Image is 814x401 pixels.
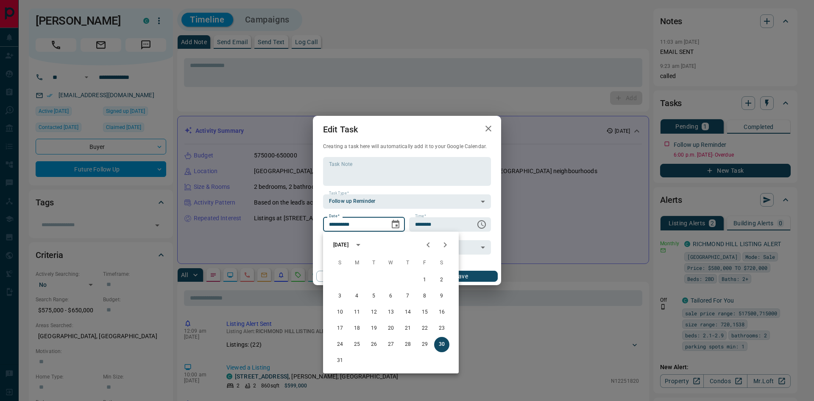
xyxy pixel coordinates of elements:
[417,272,432,288] button: 1
[332,353,348,368] button: 31
[400,337,415,352] button: 28
[316,271,389,282] button: Cancel
[400,255,415,272] span: Thursday
[332,337,348,352] button: 24
[383,289,399,304] button: 6
[366,337,382,352] button: 26
[332,255,348,272] span: Sunday
[366,255,382,272] span: Tuesday
[417,289,432,304] button: 8
[434,321,449,336] button: 23
[329,213,340,219] label: Date
[417,321,432,336] button: 22
[400,321,415,336] button: 21
[437,236,454,253] button: Next month
[349,305,365,320] button: 11
[329,191,349,196] label: Task Type
[323,143,491,150] p: Creating a task here will automatically add it to your Google Calendar.
[420,236,437,253] button: Previous month
[417,337,432,352] button: 29
[349,289,365,304] button: 4
[434,289,449,304] button: 9
[383,255,399,272] span: Wednesday
[332,321,348,336] button: 17
[333,241,348,249] div: [DATE]
[383,337,399,352] button: 27
[323,194,491,209] div: Follow up Reminder
[366,321,382,336] button: 19
[383,305,399,320] button: 13
[332,305,348,320] button: 10
[366,289,382,304] button: 5
[434,305,449,320] button: 16
[434,255,449,272] span: Saturday
[349,321,365,336] button: 18
[434,337,449,352] button: 30
[383,321,399,336] button: 20
[332,289,348,304] button: 3
[351,238,365,252] button: calendar view is open, switch to year view
[400,289,415,304] button: 7
[417,305,432,320] button: 15
[349,337,365,352] button: 25
[400,305,415,320] button: 14
[415,213,426,219] label: Time
[349,255,365,272] span: Monday
[417,255,432,272] span: Friday
[387,216,404,233] button: Choose date, selected date is Aug 30, 2025
[313,116,368,143] h2: Edit Task
[434,272,449,288] button: 2
[366,305,382,320] button: 12
[473,216,490,233] button: Choose time, selected time is 6:00 PM
[425,271,498,282] button: Save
